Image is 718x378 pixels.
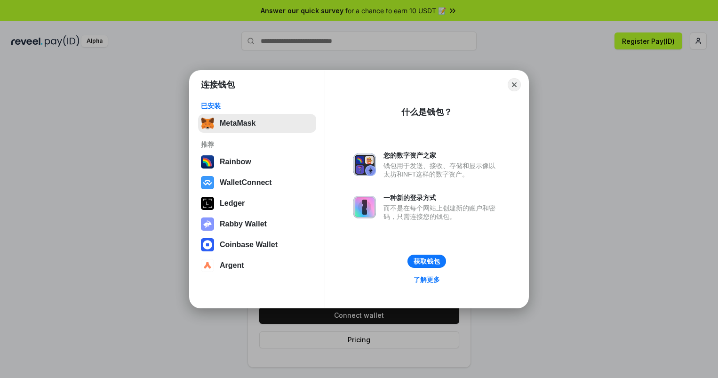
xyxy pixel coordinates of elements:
div: Rainbow [220,158,251,166]
button: Close [508,78,521,91]
div: MetaMask [220,119,255,128]
button: WalletConnect [198,173,316,192]
a: 了解更多 [408,273,446,286]
h1: 连接钱包 [201,79,235,90]
img: svg+xml,%3Csvg%20fill%3D%22none%22%20height%3D%2233%22%20viewBox%3D%220%200%2035%2033%22%20width%... [201,117,214,130]
div: Rabby Wallet [220,220,267,228]
div: 已安装 [201,102,313,110]
div: 您的数字资产之家 [383,151,500,160]
img: svg+xml,%3Csvg%20width%3D%2228%22%20height%3D%2228%22%20viewBox%3D%220%200%2028%2028%22%20fill%3D... [201,259,214,272]
img: svg+xml,%3Csvg%20width%3D%2228%22%20height%3D%2228%22%20viewBox%3D%220%200%2028%2028%22%20fill%3D... [201,238,214,251]
img: svg+xml,%3Csvg%20xmlns%3D%22http%3A%2F%2Fwww.w3.org%2F2000%2Fsvg%22%20fill%3D%22none%22%20viewBox... [201,217,214,231]
img: svg+xml,%3Csvg%20width%3D%22120%22%20height%3D%22120%22%20viewBox%3D%220%200%20120%20120%22%20fil... [201,155,214,169]
div: 而不是在每个网站上创建新的账户和密码，只需连接您的钱包。 [383,204,500,221]
button: MetaMask [198,114,316,133]
img: svg+xml,%3Csvg%20xmlns%3D%22http%3A%2F%2Fwww.w3.org%2F2000%2Fsvg%22%20fill%3D%22none%22%20viewBox... [353,153,376,176]
img: svg+xml,%3Csvg%20xmlns%3D%22http%3A%2F%2Fwww.w3.org%2F2000%2Fsvg%22%20width%3D%2228%22%20height%3... [201,197,214,210]
button: Rabby Wallet [198,215,316,233]
button: 获取钱包 [407,255,446,268]
div: 什么是钱包？ [401,106,452,118]
button: Ledger [198,194,316,213]
button: Rainbow [198,153,316,171]
img: svg+xml,%3Csvg%20width%3D%2228%22%20height%3D%2228%22%20viewBox%3D%220%200%2028%2028%22%20fill%3D... [201,176,214,189]
button: Coinbase Wallet [198,235,316,254]
div: 获取钱包 [414,257,440,265]
button: Argent [198,256,316,275]
img: svg+xml,%3Csvg%20xmlns%3D%22http%3A%2F%2Fwww.w3.org%2F2000%2Fsvg%22%20fill%3D%22none%22%20viewBox... [353,196,376,218]
div: 一种新的登录方式 [383,193,500,202]
div: Ledger [220,199,245,208]
div: 推荐 [201,140,313,149]
div: Argent [220,261,244,270]
div: WalletConnect [220,178,272,187]
div: Coinbase Wallet [220,241,278,249]
div: 了解更多 [414,275,440,284]
div: 钱包用于发送、接收、存储和显示像以太坊和NFT这样的数字资产。 [383,161,500,178]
